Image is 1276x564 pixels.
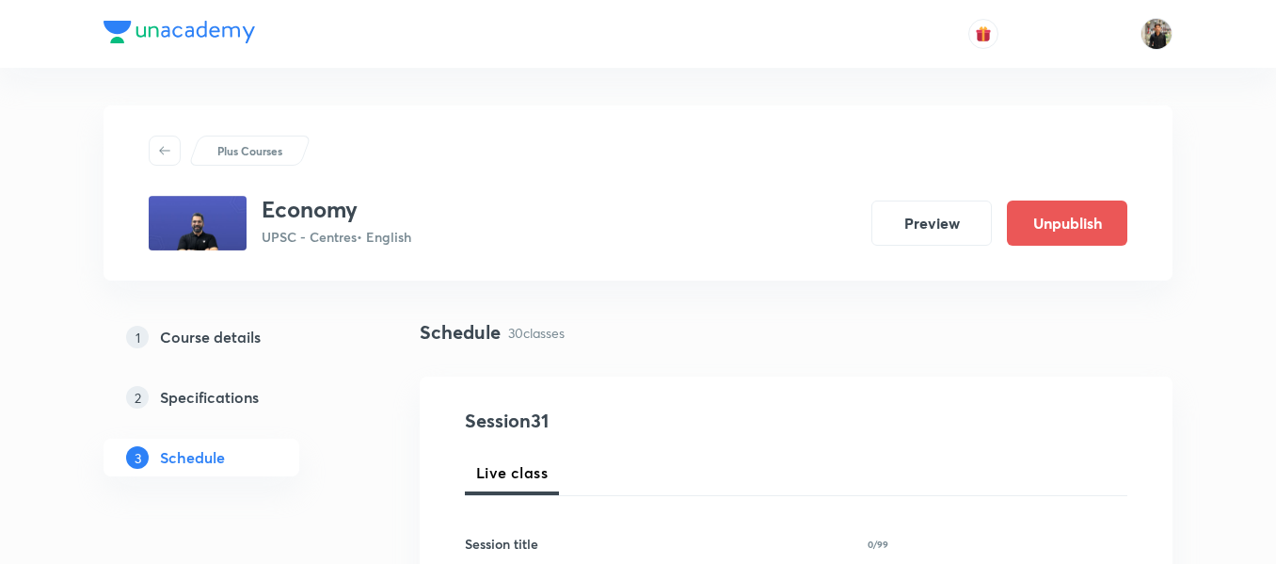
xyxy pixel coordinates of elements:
h5: Specifications [160,386,259,409]
h4: Session 31 [465,407,808,435]
img: 2b2781ed93174046a7812b7ff0ad1283.jpg [149,196,247,250]
button: Preview [871,201,992,246]
a: 1Course details [104,318,359,356]
span: Live class [476,461,548,484]
h3: Economy [262,196,411,223]
p: Plus Courses [217,142,282,159]
h4: Schedule [420,318,501,346]
img: Yudhishthir [1140,18,1172,50]
p: UPSC - Centres • English [262,227,411,247]
a: Company Logo [104,21,255,48]
p: 0/99 [868,540,888,549]
button: avatar [968,19,998,49]
img: avatar [975,25,992,42]
h6: Session title [465,534,538,554]
button: Unpublish [1007,201,1127,246]
p: 30 classes [508,323,565,343]
p: 2 [126,386,149,409]
h5: Schedule [160,446,225,469]
h5: Course details [160,326,261,348]
p: 3 [126,446,149,469]
p: 1 [126,326,149,348]
a: 2Specifications [104,379,359,416]
img: Company Logo [104,21,255,43]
